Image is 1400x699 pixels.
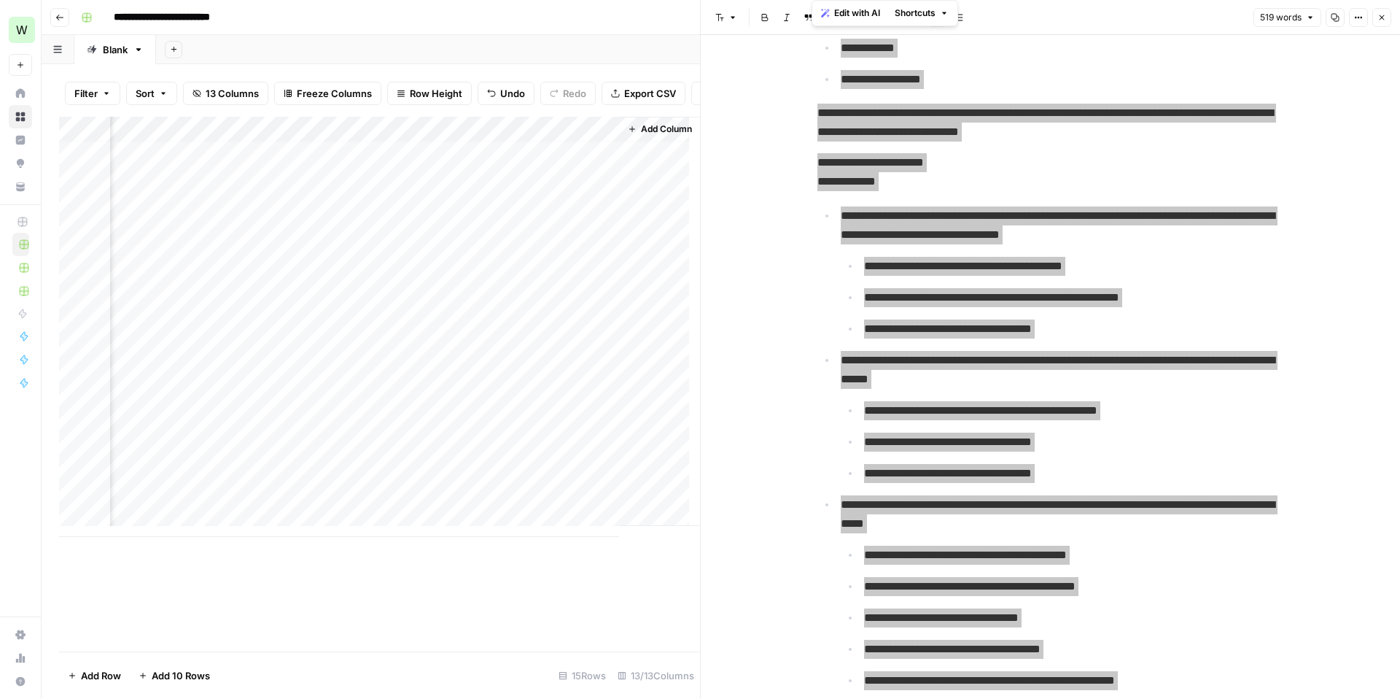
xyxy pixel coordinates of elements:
[540,82,596,105] button: Redo
[9,670,32,693] button: Help + Support
[815,4,886,23] button: Edit with AI
[622,120,698,139] button: Add Column
[9,128,32,152] a: Insights
[641,123,692,136] span: Add Column
[410,86,462,101] span: Row Height
[81,668,121,683] span: Add Row
[103,42,128,57] div: Blank
[387,82,472,105] button: Row Height
[74,35,156,64] a: Blank
[1253,8,1321,27] button: 519 words
[126,82,177,105] button: Sort
[834,7,880,20] span: Edit with AI
[16,21,28,39] span: W
[274,82,381,105] button: Freeze Columns
[478,82,534,105] button: Undo
[183,82,268,105] button: 13 Columns
[612,664,700,687] div: 13/13 Columns
[74,86,98,101] span: Filter
[9,623,32,646] a: Settings
[130,664,219,687] button: Add 10 Rows
[206,86,259,101] span: 13 Columns
[895,7,936,20] span: Shortcuts
[65,82,120,105] button: Filter
[59,664,130,687] button: Add Row
[9,12,32,48] button: Workspace: Workspace1
[9,82,32,105] a: Home
[297,86,372,101] span: Freeze Columns
[9,646,32,670] a: Usage
[1260,11,1302,24] span: 519 words
[563,86,586,101] span: Redo
[152,668,210,683] span: Add 10 Rows
[500,86,525,101] span: Undo
[9,105,32,128] a: Browse
[9,175,32,198] a: Your Data
[553,664,612,687] div: 15 Rows
[602,82,685,105] button: Export CSV
[136,86,155,101] span: Sort
[9,152,32,175] a: Opportunities
[624,86,676,101] span: Export CSV
[889,4,954,23] button: Shortcuts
